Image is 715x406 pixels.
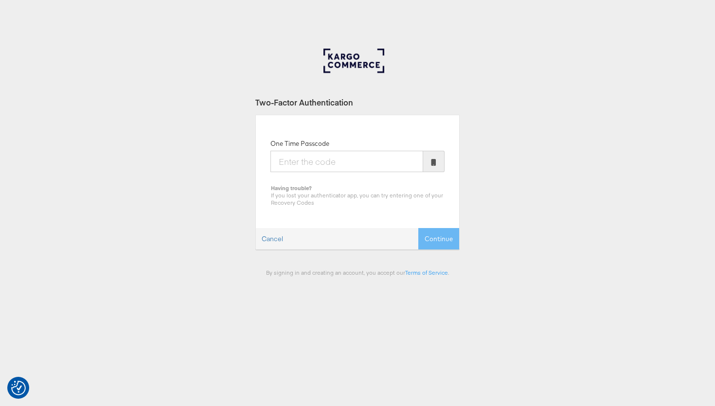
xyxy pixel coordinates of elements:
input: Enter the code [270,151,423,172]
div: Two-Factor Authentication [255,97,460,108]
div: By signing in and creating an account, you accept our . [255,269,460,276]
span: If you lost your authenticator app, you can try entering one of your Recovery Codes [271,192,443,206]
a: Cancel [256,229,289,249]
img: Revisit consent button [11,381,26,395]
label: One Time Passcode [270,139,329,148]
a: Terms of Service [405,269,448,276]
b: Having trouble? [271,184,312,192]
button: Consent Preferences [11,381,26,395]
